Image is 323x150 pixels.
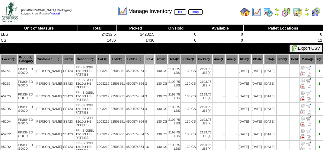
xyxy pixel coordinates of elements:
div: (+) [207,84,211,87]
td: 2193.75 LBS [197,65,212,77]
td: [DATE] [238,103,251,115]
div: 1 [316,82,323,86]
td: 2193.75 LBS [197,90,212,102]
td: 4500574864 [126,78,144,90]
img: Manage Hold [300,84,305,89]
td: - [225,103,238,115]
td: - [213,65,225,77]
th: Picked2 [197,54,212,64]
td: [DATE] [238,90,251,102]
td: 2193.75 LBS [168,65,181,77]
div: 1 [316,133,323,136]
th: Total1 [155,54,168,64]
td: FINISHED GOOD [18,128,34,140]
td: 4 [145,103,155,115]
img: zoroco-logo-small.webp [2,2,18,22]
th: PDate [251,54,264,64]
td: - [225,90,238,102]
i: Note [307,110,311,114]
td: - [213,116,225,128]
td: 130 CS [181,65,196,77]
td: - [225,128,238,140]
img: Move [306,65,311,70]
td: A52C2 [1,128,17,140]
th: Avail2 [225,54,238,64]
th: Pallet Locations [244,25,323,31]
th: Avail1 [213,54,225,64]
th: Location [1,54,17,64]
td: - [213,78,225,90]
img: arrowleft.gif [275,7,280,12]
td: 2193.75 LBS [168,116,181,128]
td: SS423 [63,65,75,77]
img: Adjust [300,78,305,83]
th: Total2 [168,54,181,64]
td: SS423 [63,103,75,115]
th: Picked1 [181,54,196,64]
div: (+) [207,109,211,113]
img: Adjust [300,116,305,121]
img: Adjust [300,91,305,95]
img: arrowleft.gif [304,7,309,12]
td: 4500574864 [126,65,144,77]
td: FINISHED GOOD [18,65,34,77]
img: Move [306,91,311,95]
th: Lot # [97,54,110,64]
img: calendarinout.gif [293,7,302,17]
img: line_graph.gif [252,7,261,17]
img: Manage Hold [300,122,305,127]
td: 130 CS [181,116,196,128]
div: (+) [207,134,211,138]
td: 0 [197,37,244,43]
td: SS423 [63,90,75,102]
img: line_graph.gif [118,6,127,16]
img: Move [306,78,311,83]
th: LotID1 [110,54,125,64]
td: [PERSON_NAME] [35,78,62,90]
th: EDate [264,54,276,64]
i: Note [307,135,311,140]
td: [DATE] [264,65,276,77]
td: 130 CS [155,90,168,102]
td: 1003219 [97,65,110,77]
td: 130 CS [155,78,168,90]
td: FP - SIGSEL 12/10ct HB PATTIES [75,103,96,115]
th: Pal# [145,54,155,64]
td: [DATE] [251,78,264,90]
td: FINISHED GOOD [18,103,34,115]
th: LotID2 [126,54,144,64]
td: 4500574864 [126,90,144,102]
img: Manage Hold [300,109,305,114]
img: arrowright.gif [304,12,309,17]
td: 0 [155,31,197,37]
img: Manage Hold [300,134,305,139]
td: 1003219 [97,103,110,115]
img: Adjust [300,65,305,70]
td: [DATE] [251,128,264,140]
td: FINISHED GOOD [18,116,34,128]
img: arrowright.gif [275,12,280,17]
td: 2193.75 LBS [197,116,212,128]
td: 2193.75 LBS [168,78,181,90]
td: A52B5 [1,78,17,90]
td: A52C5 [1,90,17,102]
td: [DATE] [251,90,264,102]
th: Total [78,25,117,31]
td: 4500574864 [126,128,144,140]
i: Note [307,85,311,89]
td: [DATE] [251,103,264,115]
span: Logged in as Rcastro [21,9,72,15]
td: 8 [145,116,155,128]
td: 2193.75 LBS [197,78,212,90]
td: A52D4 [1,116,17,128]
td: 2193.75 LBS [197,103,212,115]
td: FINISHED GOOD [18,90,34,102]
td: 130 CS [181,103,196,115]
td: 2 [145,78,155,90]
td: SS423 [63,116,75,128]
td: - [213,103,225,115]
img: Move [306,116,311,121]
div: 1 [316,145,323,149]
td: [DATE] [264,90,276,102]
img: Adjust [300,129,305,133]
